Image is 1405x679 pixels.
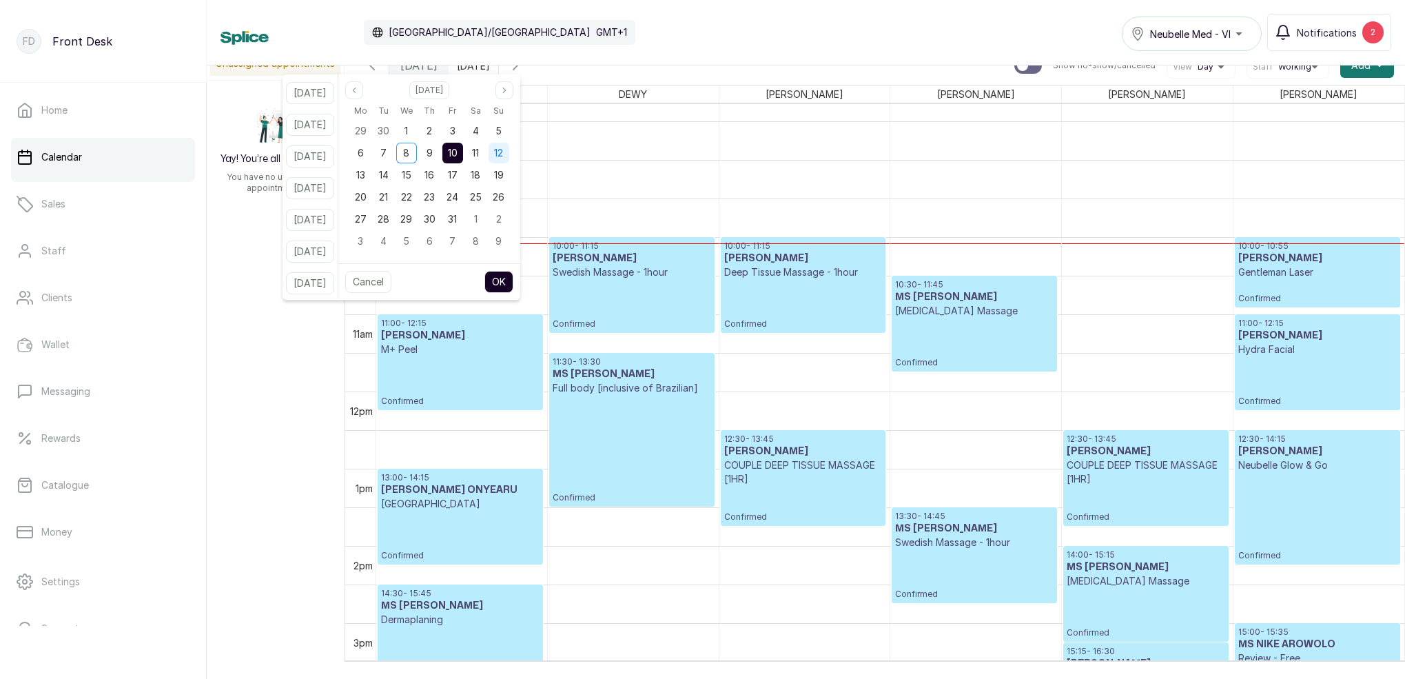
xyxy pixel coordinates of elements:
div: [DATE] [389,50,449,81]
div: 06 Oct 2025 [349,142,371,164]
span: Mo [354,103,367,119]
button: [DATE] [286,114,334,136]
span: 20 [355,191,367,203]
div: Sunday [487,102,510,120]
span: Day [1198,61,1213,72]
a: Home [11,91,195,130]
div: 30 Oct 2025 [418,208,441,230]
p: Confirmed [1067,486,1224,523]
span: 30 [378,125,389,136]
p: Confirmed [1238,472,1397,561]
p: Show no-show/cancelled [1053,60,1156,71]
span: 9 [427,147,433,159]
h2: Yay! You’re all caught up! [221,152,331,166]
span: [DATE] [400,57,438,74]
p: You have no unassigned appointments. [215,172,336,194]
span: 22 [401,191,412,203]
p: Swedish Massage - 1hour [553,265,710,279]
div: 1pm [353,481,376,496]
span: 25 [470,191,482,203]
div: 19 Oct 2025 [487,164,510,186]
p: 12:30 - 14:15 [1238,434,1397,445]
p: Dermaplaning [381,613,540,627]
p: FD [23,34,35,48]
span: 1 [474,213,478,225]
div: Monday [349,102,371,120]
p: Home [41,103,68,117]
div: 09 Nov 2025 [487,230,510,252]
div: 05 Nov 2025 [395,230,418,252]
p: 11:30 - 13:30 [553,356,710,367]
a: Clients [11,278,195,317]
button: OK [484,271,513,293]
div: 04 Nov 2025 [372,230,395,252]
span: DEWY [616,85,650,103]
h3: MS NIKE AROWOLO [1238,638,1397,651]
button: [DATE] [286,177,334,199]
button: Previous month [345,81,363,99]
p: Catalogue [41,478,89,492]
button: [DATE] [286,145,334,168]
div: 02 Oct 2025 [418,120,441,142]
a: Money [11,513,195,551]
div: Wednesday [395,102,418,120]
p: 12:30 - 13:45 [1067,434,1224,445]
p: COUPLE DEEP TISSUE MASSAGE [1HR] [724,458,882,486]
div: 2pm [351,558,376,573]
span: Su [493,103,504,119]
div: 24 Oct 2025 [441,186,464,208]
span: 11 [472,147,479,159]
span: Notifications [1297,26,1357,40]
a: Support [11,609,195,648]
p: Confirmed [895,318,1053,368]
span: Tu [378,103,389,119]
div: 18 Oct 2025 [464,164,486,186]
div: 17 Oct 2025 [441,164,464,186]
p: Sales [41,197,65,211]
p: Money [41,525,72,539]
div: Saturday [464,102,486,120]
div: Oct 2025 [349,102,510,252]
p: Support [41,622,79,636]
span: Working [1278,61,1311,72]
span: 2 [496,213,502,225]
p: Confirmed [381,511,540,561]
h3: MS [PERSON_NAME] [381,599,540,613]
p: Staff [41,244,66,258]
h3: MS [PERSON_NAME] [553,367,710,381]
span: [PERSON_NAME] [1105,85,1189,103]
div: 28 Oct 2025 [372,208,395,230]
div: 3pm [351,636,376,650]
div: 13 Oct 2025 [349,164,371,186]
button: [DATE] [286,82,334,104]
span: 9 [495,235,502,247]
div: 20 Oct 2025 [349,186,371,208]
div: 29 Sep 2025 [349,120,371,142]
a: Staff [11,232,195,270]
p: [GEOGRAPHIC_DATA] [381,497,540,511]
span: [PERSON_NAME] [1277,85,1360,103]
p: Confirmed [381,627,540,677]
p: [MEDICAL_DATA] Massage [1067,574,1224,588]
h3: [PERSON_NAME] [1067,657,1224,671]
p: Confirmed [1238,356,1397,407]
h3: [PERSON_NAME] [1238,252,1397,265]
div: 15 Oct 2025 [395,164,418,186]
a: Wallet [11,325,195,364]
span: 1 [404,125,408,136]
div: 14 Oct 2025 [372,164,395,186]
p: Calendar [41,150,82,164]
span: 13 [356,169,365,181]
p: Neubelle Glow & Go [1238,458,1397,472]
button: [DATE] [286,209,334,231]
a: Catalogue [11,466,195,505]
div: 22 Oct 2025 [395,186,418,208]
button: ViewDay [1173,61,1229,72]
span: 6 [427,235,433,247]
span: View [1173,61,1192,72]
span: 18 [471,169,480,181]
div: 12 Oct 2025 [487,142,510,164]
div: 2 [1362,21,1384,43]
p: Confirmed [1238,279,1397,304]
div: 16 Oct 2025 [418,164,441,186]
